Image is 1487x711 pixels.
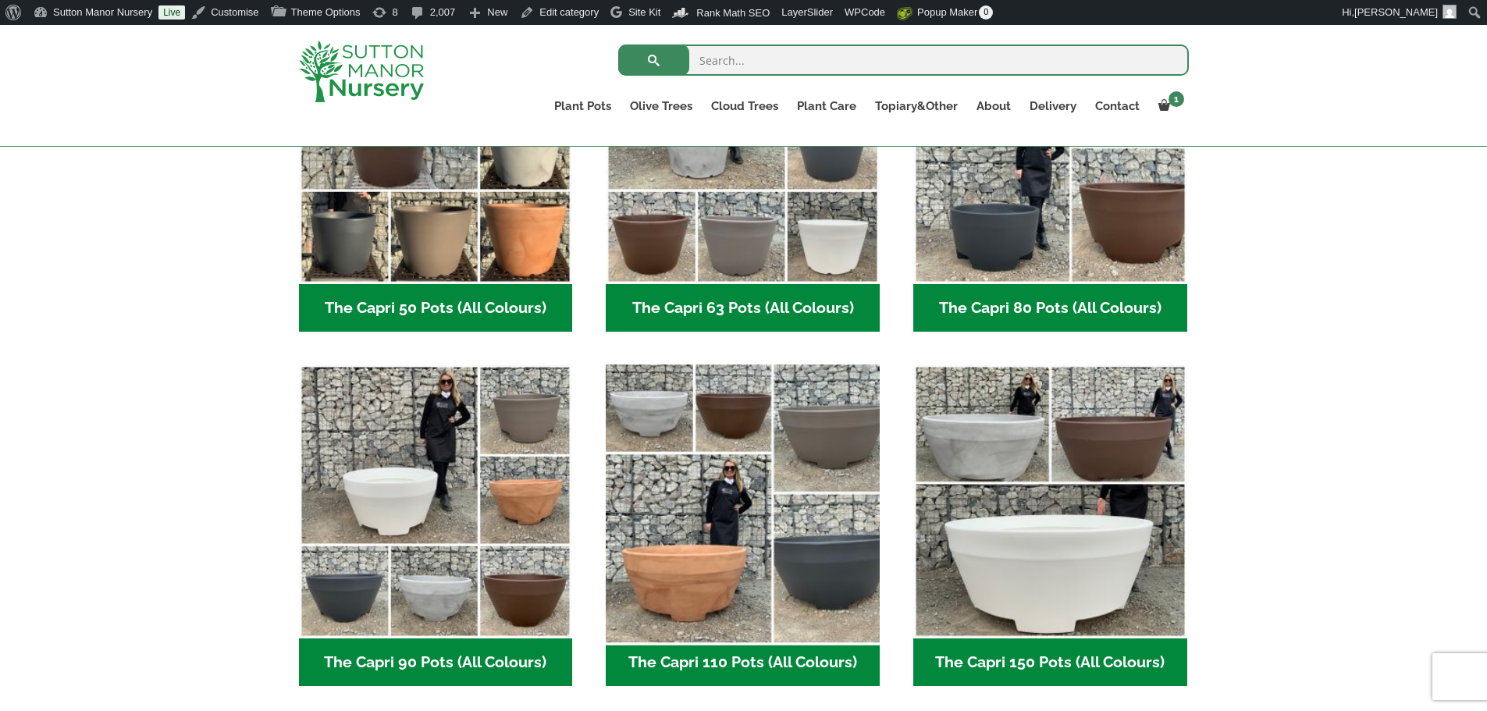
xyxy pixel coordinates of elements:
[606,364,880,686] a: Visit product category The Capri 110 Pots (All Colours)
[866,95,967,117] a: Topiary&Other
[621,95,702,117] a: Olive Trees
[618,44,1189,76] input: Search...
[606,10,880,332] a: Visit product category The Capri 63 Pots (All Colours)
[299,638,573,687] h2: The Capri 90 Pots (All Colours)
[299,284,573,332] h2: The Capri 50 Pots (All Colours)
[913,364,1187,638] img: The Capri 150 Pots (All Colours)
[299,41,424,102] img: logo
[299,364,573,686] a: Visit product category The Capri 90 Pots (All Colours)
[606,284,880,332] h2: The Capri 63 Pots (All Colours)
[979,5,993,20] span: 0
[1354,6,1438,18] span: [PERSON_NAME]
[967,95,1020,117] a: About
[1020,95,1086,117] a: Delivery
[299,10,573,284] img: The Capri 50 Pots (All Colours)
[299,364,573,638] img: The Capri 90 Pots (All Colours)
[606,10,880,284] img: The Capri 63 Pots (All Colours)
[158,5,185,20] a: Live
[606,638,880,687] h2: The Capri 110 Pots (All Colours)
[1086,95,1149,117] a: Contact
[1149,95,1189,117] a: 1
[913,364,1187,686] a: Visit product category The Capri 150 Pots (All Colours)
[545,95,621,117] a: Plant Pots
[696,7,770,19] span: Rank Math SEO
[913,10,1187,332] a: Visit product category The Capri 80 Pots (All Colours)
[702,95,788,117] a: Cloud Trees
[628,6,660,18] span: Site Kit
[599,358,887,645] img: The Capri 110 Pots (All Colours)
[913,284,1187,332] h2: The Capri 80 Pots (All Colours)
[913,638,1187,687] h2: The Capri 150 Pots (All Colours)
[788,95,866,117] a: Plant Care
[299,10,573,332] a: Visit product category The Capri 50 Pots (All Colours)
[1169,91,1184,107] span: 1
[913,10,1187,284] img: The Capri 80 Pots (All Colours)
